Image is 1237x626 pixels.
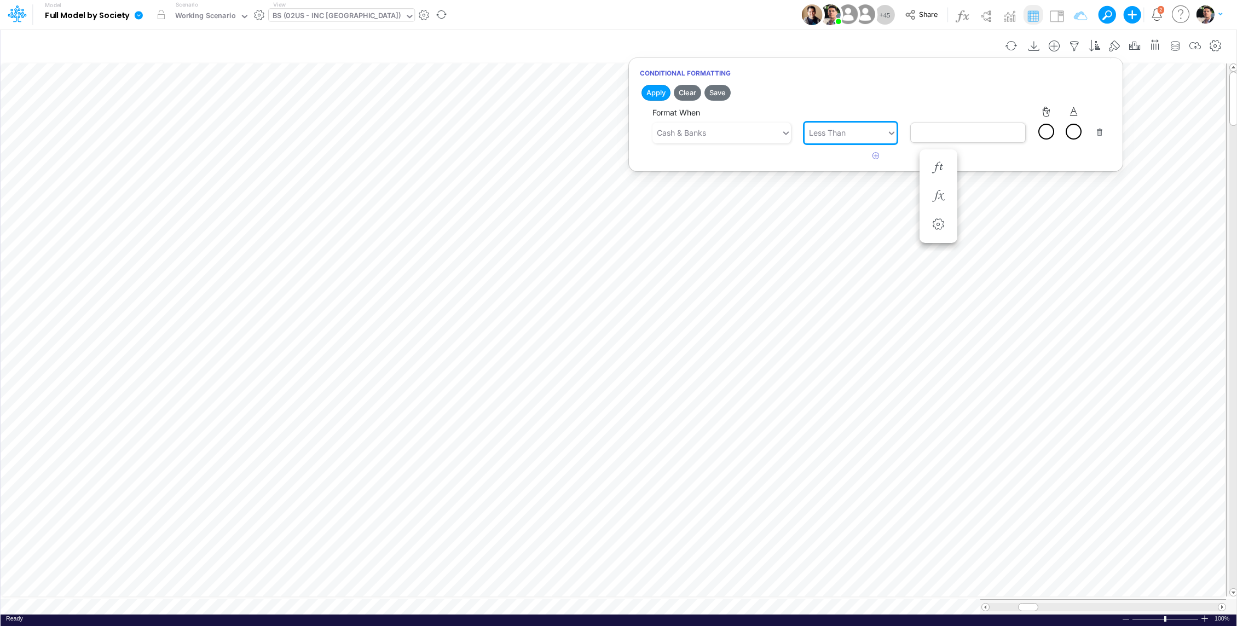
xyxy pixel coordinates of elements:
[641,85,670,101] button: Apply
[1215,615,1231,623] div: Zoom level
[880,11,891,19] span: + 45
[175,10,236,23] div: Working Scenario
[809,127,846,138] div: Less than
[919,10,938,18] span: Share
[657,127,706,138] div: Cash & Banks
[704,85,731,101] button: Save
[10,34,998,57] input: Type a title here
[1215,615,1231,623] span: 100%
[629,64,1123,83] h6: Conditional formatting
[1122,615,1130,623] div: Zoom Out
[1132,615,1200,623] div: Zoom
[801,4,822,25] img: User Image Icon
[836,2,860,27] img: User Image Icon
[6,615,23,622] span: Ready
[900,7,945,24] button: Share
[853,2,877,27] img: User Image Icon
[45,11,130,21] b: Full Model by Society
[176,1,198,9] label: Scenario
[273,1,286,9] label: View
[1159,7,1162,12] div: 2 unread items
[652,107,791,118] label: Format when
[820,4,841,25] img: User Image Icon
[674,85,701,101] button: Clear
[45,2,61,9] label: Model
[273,10,401,23] div: BS (02US - INC [GEOGRAPHIC_DATA])
[1200,615,1209,623] div: Zoom In
[1164,616,1166,622] div: Zoom
[1151,8,1163,21] a: Notifications
[6,615,23,623] div: In Ready mode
